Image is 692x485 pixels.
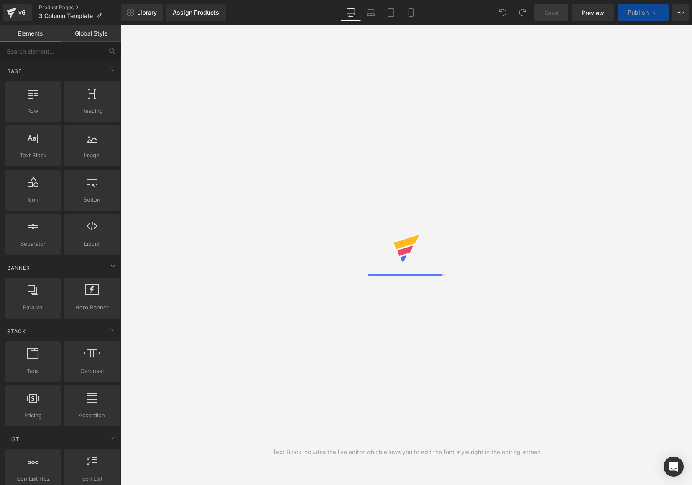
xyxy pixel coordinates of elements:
span: Text Block [8,151,58,160]
a: Tablet [381,4,401,21]
a: Product Pages [39,4,121,11]
span: Icon List [66,475,117,483]
span: Pricing [8,411,58,420]
span: Base [6,67,23,75]
span: Save [544,8,558,17]
span: Icon List Hoz [8,475,58,483]
span: Tabs [8,367,58,375]
button: Undo [494,4,511,21]
div: Assign Products [173,9,219,16]
a: Global Style [61,25,121,42]
button: Publish [618,4,669,21]
a: Preview [572,4,614,21]
span: 3 Column Template [39,13,93,19]
span: Accordion [66,411,117,420]
a: Mobile [401,4,421,21]
div: Open Intercom Messenger [664,457,684,477]
span: Liquid [66,240,117,248]
span: Button [66,195,117,204]
span: Preview [582,8,604,17]
span: Parallax [8,303,58,312]
a: Laptop [361,4,381,21]
span: Hero Banner [66,303,117,312]
div: Text Block includes the live editor which allows you to edit the font style right in the editing ... [273,447,541,457]
a: Desktop [341,4,361,21]
span: Publish [628,9,649,16]
span: Banner [6,264,31,272]
span: List [6,435,20,443]
span: Icon [8,195,58,204]
button: Redo [514,4,531,21]
span: Image [66,151,117,160]
div: v6 [17,7,27,18]
span: Heading [66,107,117,115]
a: v6 [3,4,32,21]
span: Carousel [66,367,117,375]
button: More [672,4,689,21]
span: Stack [6,327,27,335]
a: New Library [121,4,163,21]
span: Row [8,107,58,115]
span: Separator [8,240,58,248]
span: Library [137,9,157,16]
